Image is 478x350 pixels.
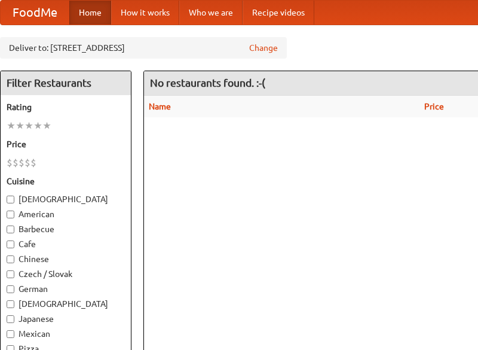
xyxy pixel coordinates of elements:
a: Change [249,42,278,54]
label: Czech / Slovak [7,268,125,280]
label: [DEMOGRAPHIC_DATA] [7,193,125,205]
li: ★ [24,119,33,132]
label: Japanese [7,313,125,325]
a: How it works [111,1,179,25]
li: $ [7,156,13,169]
li: ★ [33,119,42,132]
input: Chinese [7,255,14,263]
label: American [7,208,125,220]
input: Czech / Slovak [7,270,14,278]
h5: Price [7,138,125,150]
a: Name [149,102,171,111]
li: ★ [16,119,24,132]
input: Mexican [7,330,14,338]
a: Recipe videos [243,1,314,25]
input: [DEMOGRAPHIC_DATA] [7,196,14,203]
a: Price [424,102,444,111]
li: ★ [42,119,51,132]
ng-pluralize: No restaurants found. :-( [150,77,265,89]
a: Home [69,1,111,25]
label: Chinese [7,253,125,265]
input: Barbecue [7,226,14,233]
h5: Cuisine [7,175,125,187]
label: German [7,283,125,295]
label: Cafe [7,238,125,250]
a: FoodMe [1,1,69,25]
input: [DEMOGRAPHIC_DATA] [7,300,14,308]
label: Mexican [7,328,125,340]
li: $ [30,156,36,169]
li: $ [19,156,24,169]
li: ★ [7,119,16,132]
input: German [7,285,14,293]
li: $ [13,156,19,169]
label: Barbecue [7,223,125,235]
li: $ [24,156,30,169]
input: American [7,211,14,218]
h5: Rating [7,101,125,113]
h4: Filter Restaurants [1,71,131,95]
input: Cafe [7,241,14,248]
a: Who we are [179,1,243,25]
label: [DEMOGRAPHIC_DATA] [7,298,125,310]
input: Japanese [7,315,14,323]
